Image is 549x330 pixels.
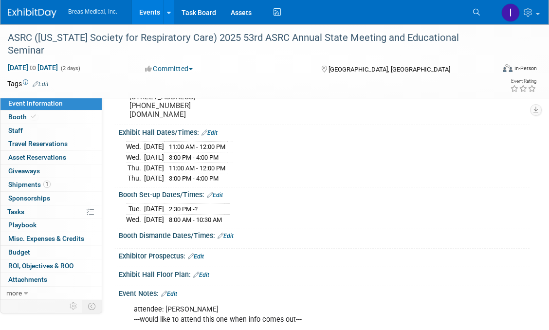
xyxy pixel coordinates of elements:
[144,173,164,183] td: [DATE]
[0,259,102,273] a: ROI, Objectives & ROO
[144,142,164,152] td: [DATE]
[0,137,102,150] a: Travel Reservations
[510,79,536,84] div: Event Rating
[8,167,40,175] span: Giveaways
[144,204,164,215] td: [DATE]
[0,205,102,219] a: Tasks
[7,208,24,216] span: Tasks
[0,178,102,191] a: Shipments1
[8,248,30,256] span: Budget
[169,143,225,150] span: 11:00 AM - 12:00 PM
[126,214,144,224] td: Wed.
[144,214,164,224] td: [DATE]
[8,8,56,18] img: ExhibitDay
[8,99,63,107] span: Event Information
[193,272,209,278] a: Edit
[7,79,49,89] td: Tags
[207,192,223,199] a: Edit
[8,194,50,202] span: Sponsorships
[501,3,520,22] img: Inga Dolezar
[82,300,102,312] td: Toggle Event Tabs
[169,175,219,182] span: 3:00 PM - 4:00 PM
[8,113,38,121] span: Booth
[126,163,144,173] td: Thu.
[0,219,102,232] a: Playbook
[201,129,218,136] a: Edit
[60,65,80,72] span: (2 days)
[0,232,102,245] a: Misc. Expenses & Credits
[169,216,222,223] span: 8:00 AM - 10:30 AM
[0,124,102,137] a: Staff
[126,142,144,152] td: Wed.
[0,165,102,178] a: Giveaways
[169,154,219,161] span: 3:00 PM - 4:00 PM
[0,287,102,300] a: more
[8,221,37,229] span: Playbook
[455,63,537,77] div: Event Format
[8,181,51,188] span: Shipments
[144,152,164,163] td: [DATE]
[8,275,47,283] span: Attachments
[503,64,512,72] img: Format-Inperson.png
[169,205,198,213] span: 2:30 PM -
[0,151,102,164] a: Asset Reservations
[31,114,36,119] i: Booth reservation complete
[33,81,49,88] a: Edit
[329,66,450,73] span: [GEOGRAPHIC_DATA], [GEOGRAPHIC_DATA]
[8,153,66,161] span: Asset Reservations
[514,65,537,72] div: In-Person
[119,187,530,200] div: Booth Set-up Dates/Times:
[68,8,117,15] span: Breas Medical, Inc.
[195,205,198,213] span: ?
[119,249,530,261] div: Exhibitor Prospectus:
[8,127,23,134] span: Staff
[129,84,279,119] pre: [GEOGRAPHIC_DATA] [STREET_ADDRESS] [PHONE_NUMBER] [DOMAIN_NAME]
[142,64,197,73] button: Committed
[8,262,73,270] span: ROI, Objectives & ROO
[7,63,58,72] span: [DATE] [DATE]
[119,267,530,280] div: Exhibit Hall Floor Plan:
[0,192,102,205] a: Sponsorships
[161,291,177,297] a: Edit
[218,233,234,239] a: Edit
[119,125,530,138] div: Exhibit Hall Dates/Times:
[126,204,144,215] td: Tue.
[6,289,22,297] span: more
[0,246,102,259] a: Budget
[4,29,485,59] div: ASRC ([US_STATE] Society for Respiratory Care) 2025 53rd ASRC Annual State Meeting and Educationa...
[119,286,530,299] div: Event Notes:
[0,110,102,124] a: Booth
[169,165,225,172] span: 11:00 AM - 12:00 PM
[8,235,84,242] span: Misc. Expenses & Credits
[126,152,144,163] td: Wed.
[43,181,51,188] span: 1
[119,228,530,241] div: Booth Dismantle Dates/Times:
[126,173,144,183] td: Thu.
[144,163,164,173] td: [DATE]
[188,253,204,260] a: Edit
[28,64,37,72] span: to
[0,97,102,110] a: Event Information
[65,300,82,312] td: Personalize Event Tab Strip
[0,273,102,286] a: Attachments
[8,140,68,147] span: Travel Reservations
